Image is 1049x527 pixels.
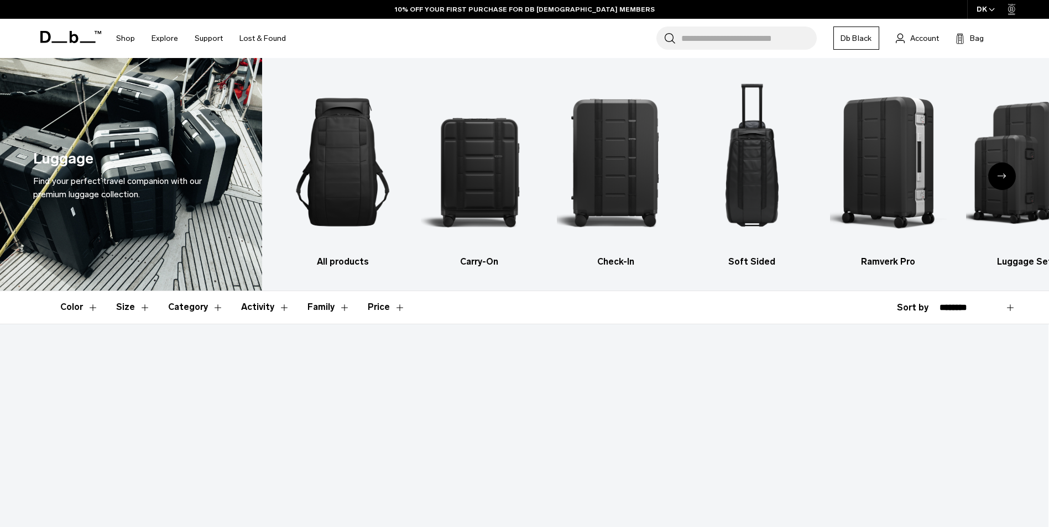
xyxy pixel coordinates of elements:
[970,33,984,44] span: Bag
[108,19,294,58] nav: Main Navigation
[830,75,947,268] li: 5 / 6
[116,19,135,58] a: Shop
[833,27,879,50] a: Db Black
[557,75,674,268] a: Db Check-In
[896,31,939,45] a: Account
[693,75,811,268] li: 4 / 6
[988,162,1016,190] div: Next slide
[152,19,178,58] a: Explore
[421,75,538,268] a: Db Carry-On
[284,75,401,250] img: Db
[693,255,811,268] h3: Soft Sided
[421,255,538,268] h3: Carry-On
[307,291,350,323] button: Toggle Filter
[910,33,939,44] span: Account
[693,75,811,268] a: Db Soft Sided
[557,75,674,250] img: Db
[241,291,290,323] button: Toggle Filter
[395,4,655,14] a: 10% OFF YOUR FIRST PURCHASE FOR DB [DEMOGRAPHIC_DATA] MEMBERS
[284,75,401,268] a: Db All products
[830,255,947,268] h3: Ramverk Pro
[368,291,405,323] button: Toggle Price
[33,176,202,199] span: Find your perfect travel companion with our premium luggage collection.
[284,75,401,268] li: 1 / 6
[421,75,538,250] img: Db
[830,75,947,268] a: Db Ramverk Pro
[284,255,401,268] h3: All products
[557,75,674,268] li: 3 / 6
[60,291,98,323] button: Toggle Filter
[33,147,93,170] h1: Luggage
[195,19,223,58] a: Support
[956,31,984,45] button: Bag
[421,75,538,268] li: 2 / 6
[168,291,223,323] button: Toggle Filter
[239,19,286,58] a: Lost & Found
[557,255,674,268] h3: Check-In
[830,75,947,250] img: Db
[693,75,811,250] img: Db
[116,291,150,323] button: Toggle Filter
